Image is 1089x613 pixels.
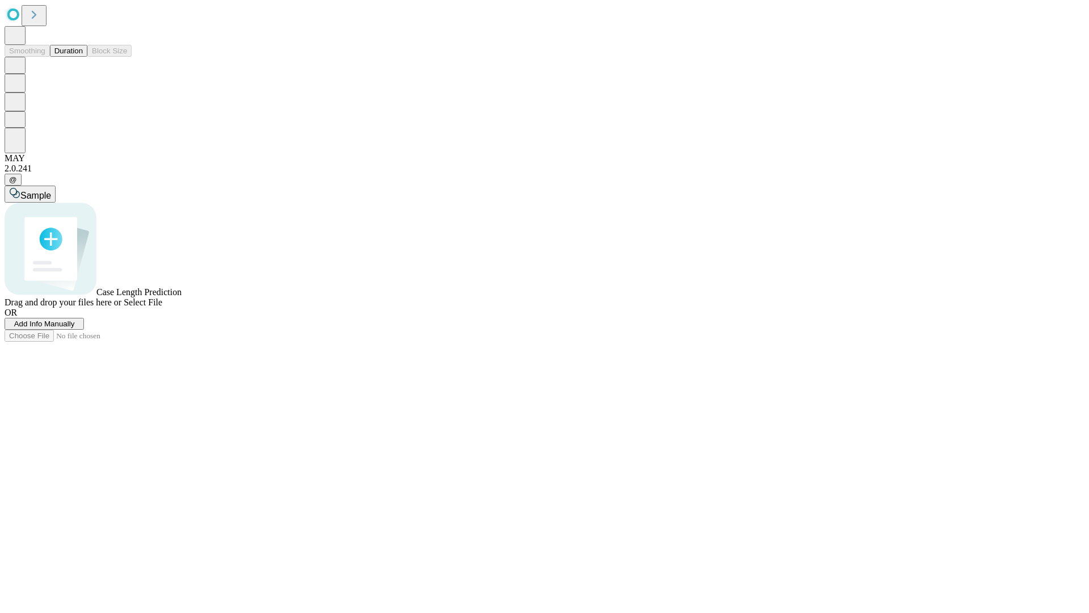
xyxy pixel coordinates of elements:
[50,45,87,57] button: Duration
[87,45,132,57] button: Block Size
[96,287,181,297] span: Case Length Prediction
[5,308,17,317] span: OR
[5,297,121,307] span: Drag and drop your files here or
[124,297,162,307] span: Select File
[5,153,1084,163] div: MAY
[5,318,84,330] button: Add Info Manually
[5,186,56,203] button: Sample
[14,320,75,328] span: Add Info Manually
[9,175,17,184] span: @
[5,174,22,186] button: @
[5,163,1084,174] div: 2.0.241
[20,191,51,200] span: Sample
[5,45,50,57] button: Smoothing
